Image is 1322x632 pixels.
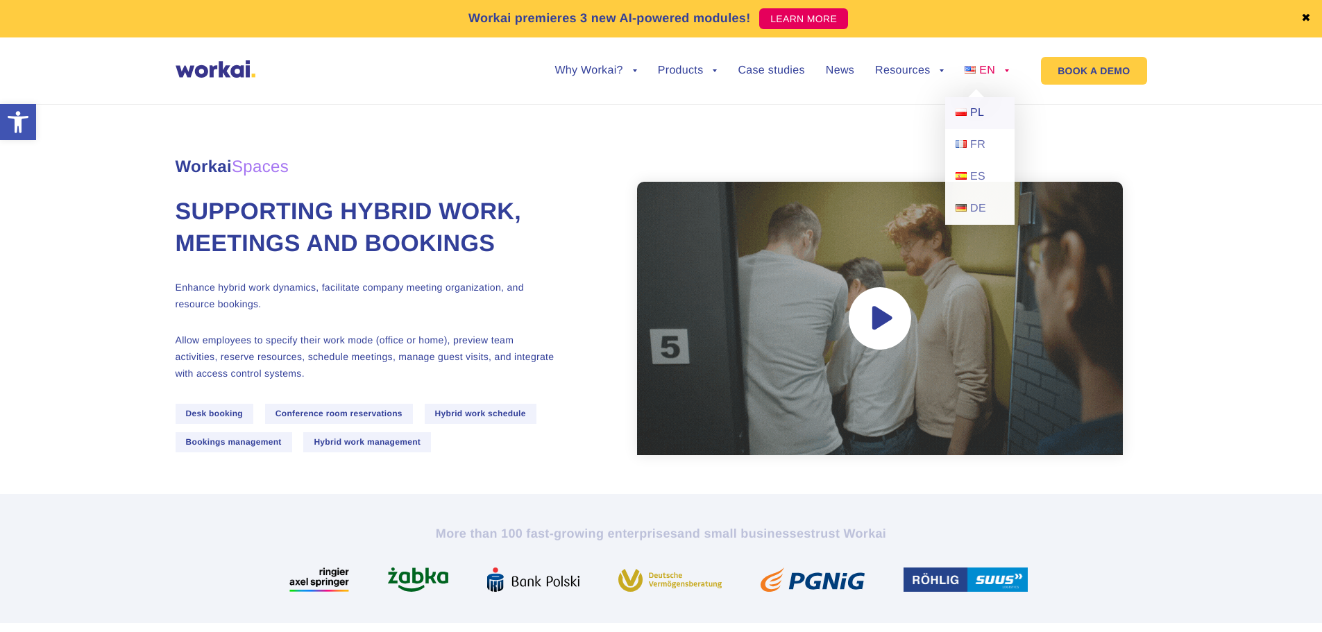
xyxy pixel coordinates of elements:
em: Spaces [232,157,289,176]
span: Conference room reservations [265,404,413,424]
a: ES [945,161,1015,193]
span: Workai [176,142,289,176]
a: Why Workai? [554,65,636,76]
a: Case studies [738,65,804,76]
a: PL [945,97,1015,129]
a: News [826,65,854,76]
a: ✖ [1301,13,1311,24]
a: DE [945,193,1015,225]
a: LEARN MORE [759,8,848,29]
span: ES [970,171,985,182]
span: FR [970,139,985,151]
p: Enhance hybrid work dynamics, facilitate company meeting organization, and resource bookings. [176,279,557,312]
p: Allow employees to specify their work mode (office or home), preview team activities, reserve res... [176,332,557,382]
span: EN [979,65,995,76]
h2: More than 100 fast-growing enterprises trust Workai [276,525,1046,542]
h1: Supporting hybrid work, meetings and bookings [176,196,557,260]
a: BOOK A DEMO [1041,57,1146,85]
span: Bookings management [176,432,292,452]
i: and small businesses [677,527,811,540]
span: PL [970,107,984,119]
span: Hybrid work management [303,432,431,452]
a: FR [945,129,1015,161]
span: Desk booking [176,404,254,424]
a: Products [658,65,718,76]
span: Hybrid work schedule [425,404,536,424]
a: Resources [875,65,944,76]
p: Workai premieres 3 new AI-powered modules! [468,9,751,28]
span: DE [970,203,986,214]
